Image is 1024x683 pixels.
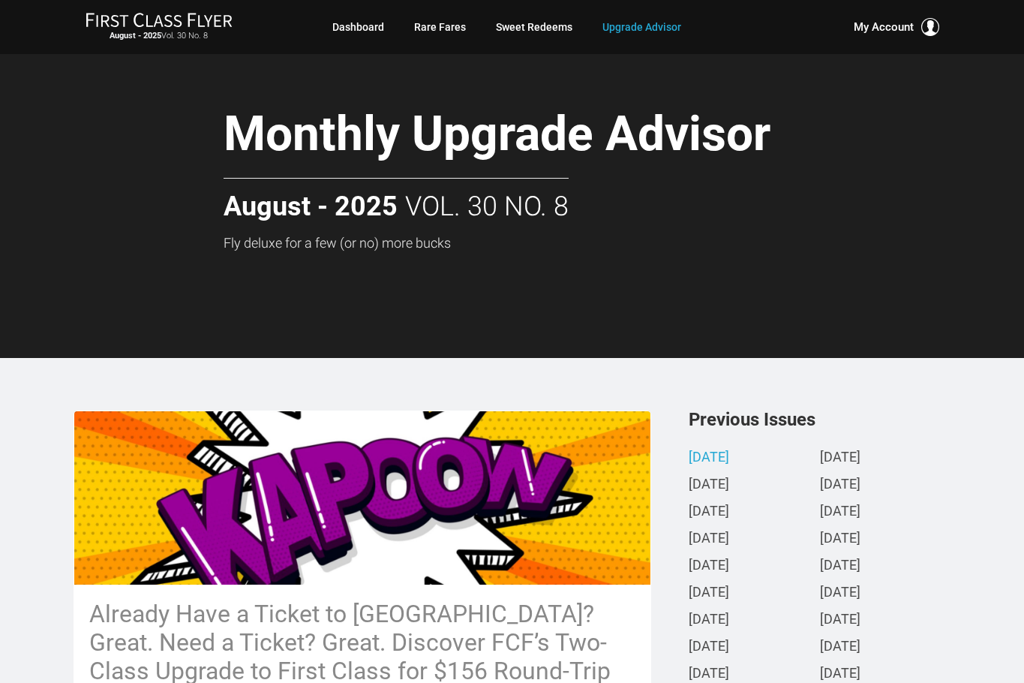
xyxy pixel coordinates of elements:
a: [DATE] [689,450,729,466]
a: [DATE] [820,585,860,601]
h3: Fly deluxe for a few (or no) more bucks [224,236,876,251]
a: [DATE] [689,558,729,574]
a: [DATE] [689,612,729,628]
h1: Monthly Upgrade Advisor [224,108,876,166]
strong: August - 2025 [110,31,161,41]
h3: Previous Issues [689,411,951,429]
img: First Class Flyer [86,12,233,28]
a: [DATE] [820,504,860,520]
a: [DATE] [689,639,729,655]
span: My Account [854,18,914,36]
a: Dashboard [332,14,384,41]
h2: Vol. 30 No. 8 [224,178,569,222]
a: [DATE] [689,531,729,547]
a: [DATE] [689,585,729,601]
a: Rare Fares [414,14,466,41]
a: Sweet Redeems [496,14,572,41]
a: First Class FlyerAugust - 2025Vol. 30 No. 8 [86,12,233,42]
a: [DATE] [820,558,860,574]
a: [DATE] [689,666,729,682]
a: [DATE] [820,666,860,682]
a: [DATE] [820,612,860,628]
strong: August - 2025 [224,192,398,222]
a: [DATE] [820,477,860,493]
a: [DATE] [820,450,860,466]
a: Upgrade Advisor [602,14,681,41]
small: Vol. 30 No. 8 [86,31,233,41]
button: My Account [854,18,939,36]
a: [DATE] [820,531,860,547]
a: [DATE] [820,639,860,655]
a: [DATE] [689,477,729,493]
a: [DATE] [689,504,729,520]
